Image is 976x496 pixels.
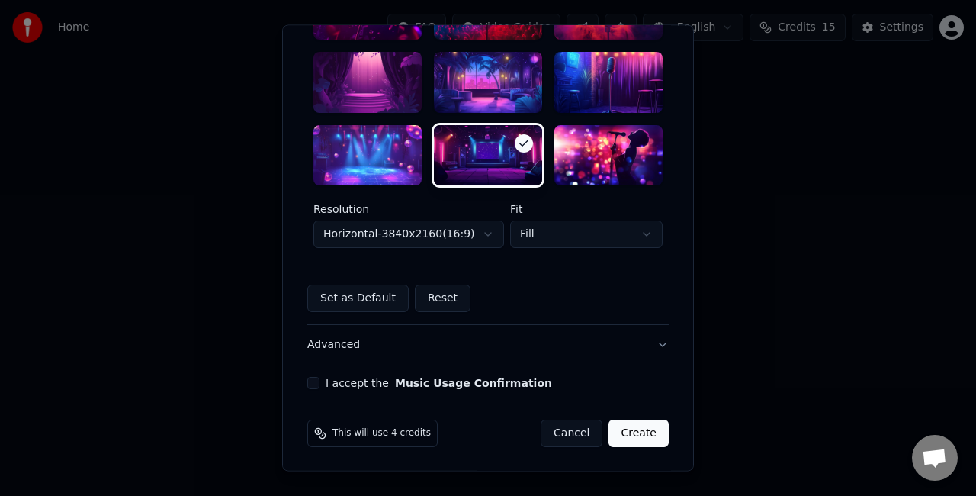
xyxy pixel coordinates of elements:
[510,205,663,215] label: Fit
[313,205,504,215] label: Resolution
[332,428,431,440] span: This will use 4 credits
[307,326,669,366] button: Advanced
[608,420,669,448] button: Create
[541,420,602,448] button: Cancel
[415,285,470,313] button: Reset
[326,378,552,389] label: I accept the
[307,285,409,313] button: Set as Default
[395,378,552,389] button: I accept the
